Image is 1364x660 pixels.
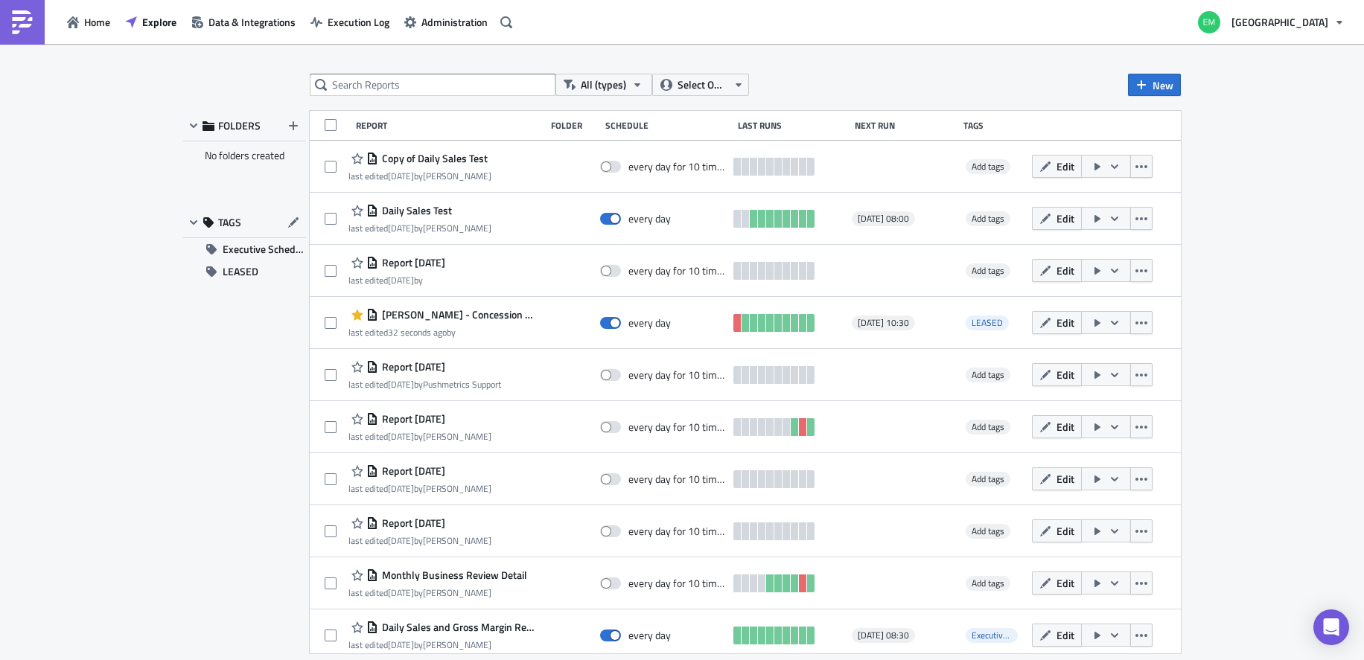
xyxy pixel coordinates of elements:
[652,74,749,96] button: Select Owner
[966,576,1010,591] span: Add tags
[628,577,727,590] div: every day for 10 times
[378,256,445,269] span: Report 2025-08-25
[378,516,445,530] span: Report 2025-08-20
[183,260,306,283] button: LEASED
[628,525,727,538] div: every day for 10 times
[1057,575,1074,591] span: Edit
[348,379,501,390] div: last edited by Pushmetrics Support
[378,464,445,478] span: Report 2025-08-20
[738,120,847,131] div: Last Runs
[388,429,414,443] time: 2025-08-22T14:21:13Z
[378,621,538,634] span: Daily Sales and Gross Margin Report
[551,120,598,131] div: Folder
[1189,6,1353,39] button: [GEOGRAPHIC_DATA]
[1313,609,1349,645] div: Open Intercom Messenger
[628,264,727,278] div: every day for 10 times
[348,222,491,234] div: last edited by [PERSON_NAME]
[183,238,306,260] button: Executive Schedule
[388,377,414,391] time: 2025-08-25T13:16:26Z
[972,211,1004,225] span: Add tags
[855,120,957,131] div: Next Run
[1196,10,1222,35] img: Avatar
[972,315,1003,330] span: LEASED
[972,368,1004,382] span: Add tags
[628,472,727,486] div: every day for 10 times
[628,160,727,173] div: every day for 10 times
[348,275,445,286] div: last edited by
[218,119,261,132] span: FOLDERS
[184,10,303,33] a: Data & Integrations
[223,238,306,260] span: Executive Schedule
[208,14,296,30] span: Data & Integrations
[10,10,34,34] img: PushMetrics
[628,368,727,382] div: every day for 10 times
[388,325,447,339] time: 2025-09-02T20:31:20Z
[328,14,389,30] span: Execution Log
[1032,155,1082,178] button: Edit
[628,212,671,225] div: every day
[1057,367,1074,382] span: Edit
[972,263,1004,278] span: Add tags
[84,14,110,30] span: Home
[678,77,727,93] span: Select Owner
[966,159,1010,174] span: Add tags
[60,10,118,33] button: Home
[966,315,1009,330] span: LEASED
[348,327,538,338] div: last edited by
[303,10,397,33] button: Execution Log
[1032,311,1082,334] button: Edit
[388,534,414,548] time: 2025-08-22T14:13:30Z
[378,568,527,582] span: Monthly Business Review Detail
[223,260,258,283] span: LEASED
[1057,523,1074,539] span: Edit
[1057,158,1074,174] span: Edit
[397,10,495,33] button: Administration
[966,211,1010,226] span: Add tags
[1153,77,1173,93] span: New
[858,317,909,329] span: [DATE] 10:30
[972,420,1004,434] span: Add tags
[183,141,306,170] div: No folders created
[972,159,1004,173] span: Add tags
[1231,14,1328,30] span: [GEOGRAPHIC_DATA]
[1057,315,1074,330] span: Edit
[1057,211,1074,226] span: Edit
[555,74,652,96] button: All (types)
[963,120,1026,131] div: Tags
[378,152,488,165] span: Copy of Daily Sales Test
[388,638,414,652] time: 2025-08-19T18:39:22Z
[142,14,176,30] span: Explore
[348,639,538,650] div: last edited by [PERSON_NAME]
[348,535,491,546] div: last edited by [PERSON_NAME]
[388,586,414,600] time: 2025-08-20T15:46:06Z
[348,483,491,494] div: last edited by [PERSON_NAME]
[972,472,1004,486] span: Add tags
[348,431,491,442] div: last edited by [PERSON_NAME]
[966,472,1010,487] span: Add tags
[1057,627,1074,643] span: Edit
[581,77,626,93] span: All (types)
[378,412,445,426] span: Report 2025-08-20
[1057,471,1074,487] span: Edit
[388,169,414,183] time: 2025-08-25T19:23:49Z
[310,74,555,96] input: Search Reports
[1032,259,1082,282] button: Edit
[972,576,1004,590] span: Add tags
[1032,363,1082,386] button: Edit
[1057,263,1074,278] span: Edit
[966,420,1010,435] span: Add tags
[1057,419,1074,435] span: Edit
[628,316,671,330] div: every day
[628,420,727,434] div: every day for 10 times
[1032,519,1082,542] button: Edit
[118,10,184,33] button: Explore
[858,629,909,641] span: [DATE] 08:30
[421,14,488,30] span: Administration
[1032,467,1082,490] button: Edit
[1032,571,1082,595] button: Edit
[356,120,544,131] div: Report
